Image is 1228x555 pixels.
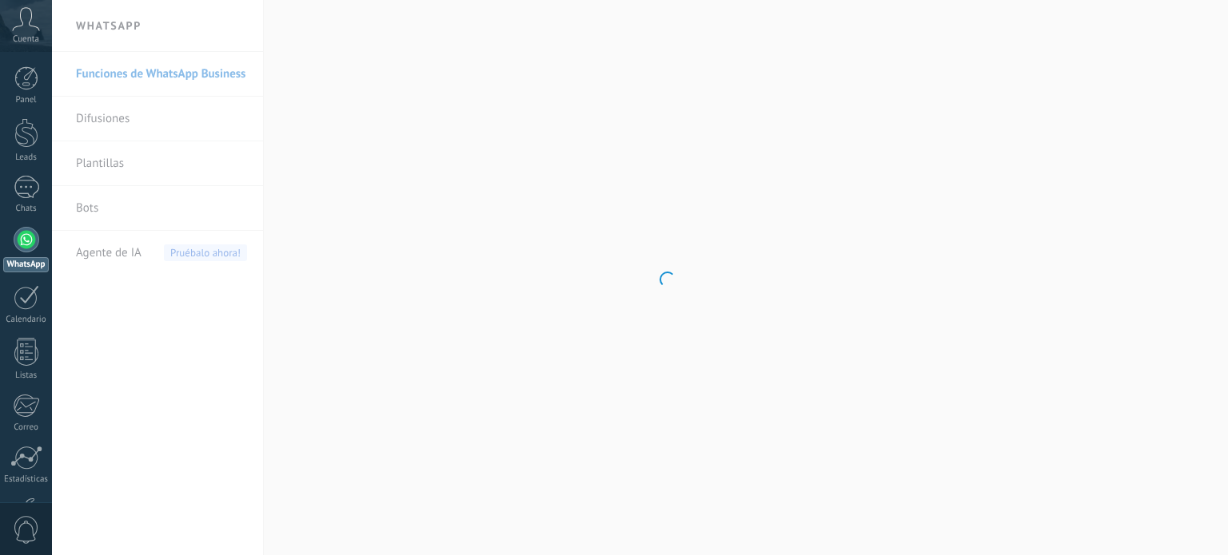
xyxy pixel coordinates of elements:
[3,474,50,485] div: Estadísticas
[3,315,50,325] div: Calendario
[3,257,49,272] div: WhatsApp
[3,153,50,163] div: Leads
[3,204,50,214] div: Chats
[13,34,39,45] span: Cuenta
[3,371,50,381] div: Listas
[3,95,50,105] div: Panel
[3,422,50,433] div: Correo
